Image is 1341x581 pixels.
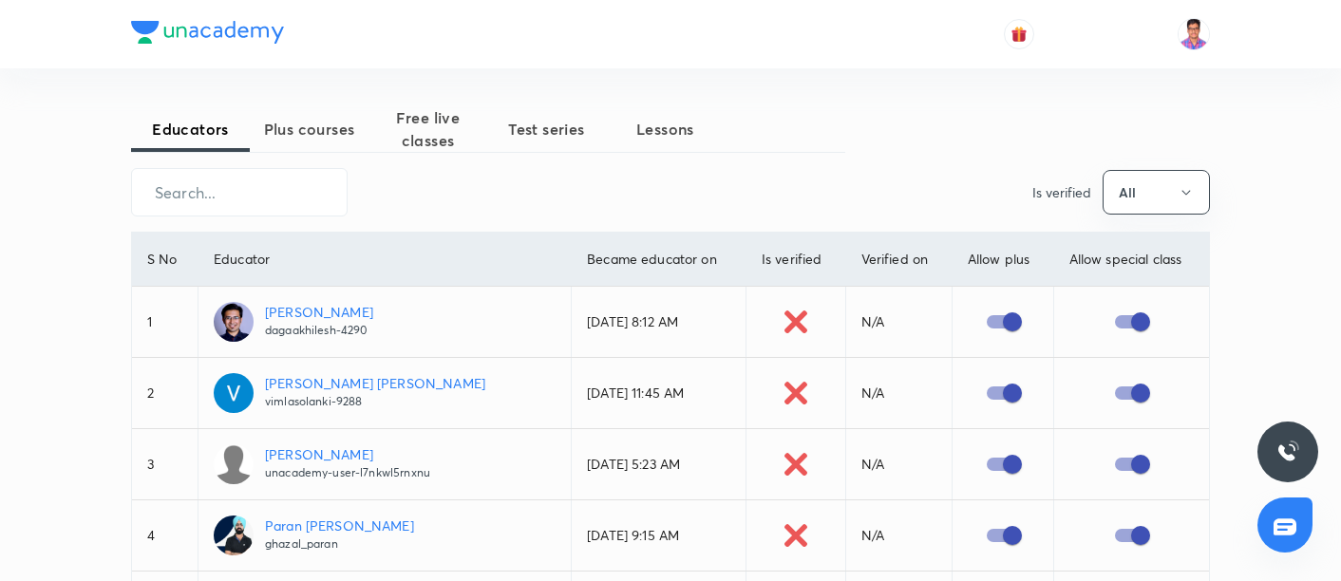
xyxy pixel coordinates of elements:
[265,373,485,393] p: [PERSON_NAME] [PERSON_NAME]
[572,233,746,287] th: Became educator on
[132,429,198,500] td: 3
[132,358,198,429] td: 2
[214,373,556,413] a: [PERSON_NAME] [PERSON_NAME]vimlasolanki-9288
[572,287,746,358] td: [DATE] 8:12 AM
[250,118,368,141] span: Plus courses
[606,118,725,141] span: Lessons
[214,302,556,342] a: [PERSON_NAME]dagaakhilesh-4290
[1178,18,1210,50] img: Tejas Sharma
[132,500,198,572] td: 4
[265,393,485,410] p: vimlasolanki-9288
[1032,182,1091,202] p: Is verified
[131,118,250,141] span: Educators
[845,287,952,358] td: N/A
[572,500,746,572] td: [DATE] 9:15 AM
[198,233,571,287] th: Educator
[845,500,952,572] td: N/A
[1276,440,1299,463] img: ttu
[214,515,556,555] a: Paran [PERSON_NAME]ghazal_paran
[1103,170,1210,215] button: All
[131,21,284,48] a: Company Logo
[1004,19,1034,49] button: avatar
[952,233,1053,287] th: Allow plus
[368,106,487,152] span: Free live classes
[265,535,414,553] p: ghazal_paran
[265,322,373,339] p: dagaakhilesh-4290
[214,444,556,484] a: [PERSON_NAME]unacademy-user-l7nkwl5rnxnu
[572,358,746,429] td: [DATE] 11:45 AM
[845,429,952,500] td: N/A
[265,515,414,535] p: Paran [PERSON_NAME]
[131,21,284,44] img: Company Logo
[572,429,746,500] td: [DATE] 5:23 AM
[1053,233,1209,287] th: Allow special class
[132,233,198,287] th: S No
[487,118,606,141] span: Test series
[845,358,952,429] td: N/A
[265,444,430,464] p: [PERSON_NAME]
[1010,26,1028,43] img: avatar
[265,464,430,481] p: unacademy-user-l7nkwl5rnxnu
[132,168,347,216] input: Search...
[132,287,198,358] td: 1
[265,302,373,322] p: [PERSON_NAME]
[746,233,845,287] th: Is verified
[845,233,952,287] th: Verified on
